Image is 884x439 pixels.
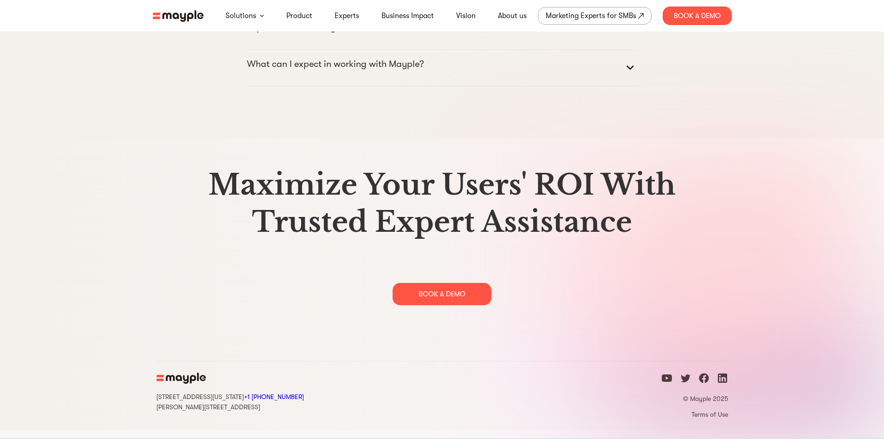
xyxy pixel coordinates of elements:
[247,57,638,79] summary: What can I expect in working with Mayple?
[286,10,312,21] a: Product
[244,393,304,400] a: Call Mayple
[663,7,732,25] div: Book A Demo
[456,10,476,21] a: Vision
[490,138,884,430] img: gradient
[698,373,710,387] a: facebook icon
[538,7,652,25] a: Marketing Experts for SMBs
[247,57,424,72] p: What can I expect in working with Mayple?
[156,166,728,241] h2: Maximize Your Users' ROI With Trusted Expert Assistance
[717,373,728,387] a: linkedin icon
[661,373,672,387] a: youtube icon
[260,14,264,17] img: arrow-down
[498,10,527,21] a: About us
[156,373,206,384] img: mayple-logo
[661,410,728,419] a: Terms of Use
[153,10,204,22] img: mayple-logo
[546,9,636,22] div: Marketing Experts for SMBs
[381,10,434,21] a: Business Impact
[661,394,728,403] p: © Mayple 2025
[393,283,491,305] div: BOOK A DEMO
[680,373,691,387] a: twitter icon
[226,10,256,21] a: Solutions
[156,391,304,412] div: [STREET_ADDRESS][US_STATE] [PERSON_NAME][STREET_ADDRESS]
[335,10,359,21] a: Experts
